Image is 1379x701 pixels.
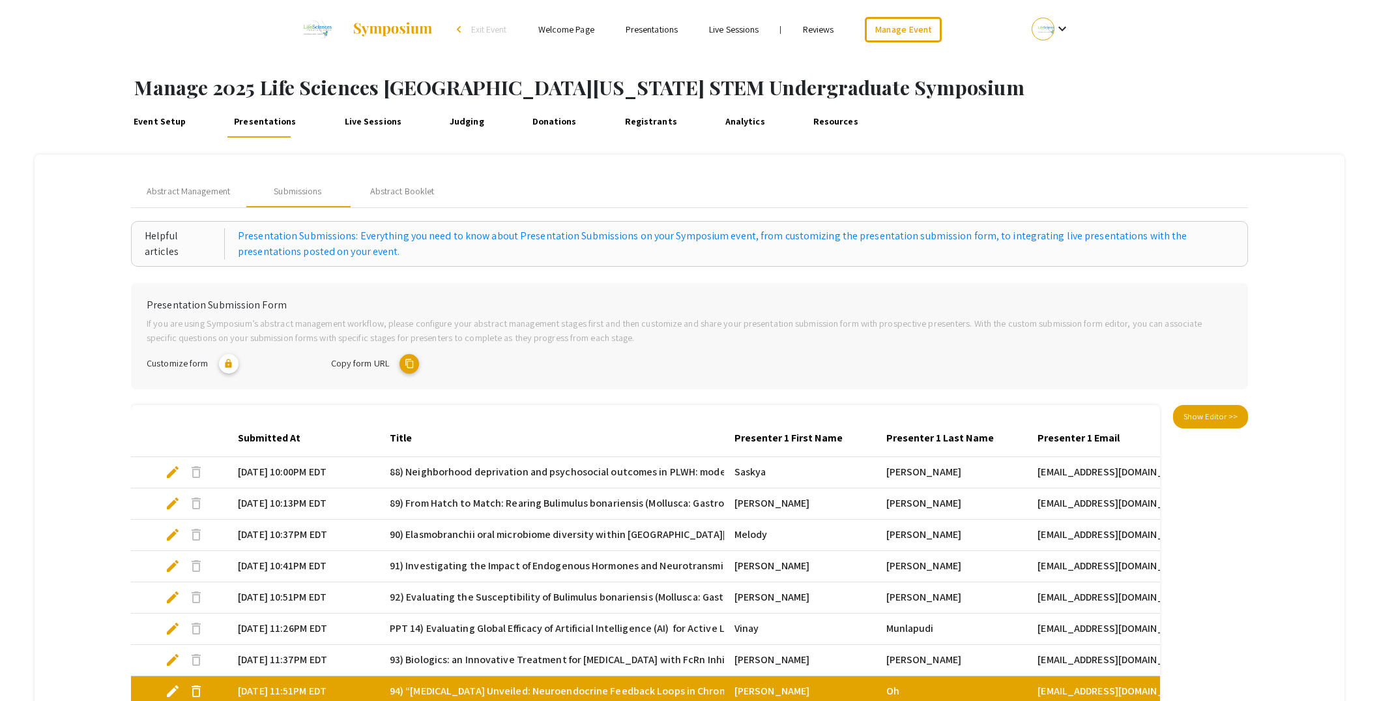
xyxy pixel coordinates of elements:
iframe: Chat [10,642,55,691]
span: Show Editor >> [1183,411,1238,422]
a: Resources [809,106,861,138]
a: Welcome Page [538,23,594,35]
p: If you are using Symposium’s abstract management workflow, please configure your abstract managem... [147,316,1232,344]
mat-cell: [DATE] 10:37PM EDT [227,520,379,551]
a: Live Sessions [341,106,405,138]
div: Presenter 1 First Name [734,430,843,446]
span: edit [165,496,181,511]
span: Abstract Management [147,185,230,198]
span: edit [165,652,181,668]
a: Presentations [626,23,678,35]
div: Abstract Booklet [370,185,435,198]
span: Exit Event [471,23,507,35]
div: Presenter 1 Last Name [886,430,994,446]
a: Manage Event [865,17,942,42]
mat-cell: [EMAIL_ADDRESS][DOMAIN_NAME] [1027,551,1262,582]
span: edit [165,589,181,605]
span: delete [188,496,204,511]
li: | [774,23,787,35]
span: delete [188,464,204,480]
div: Helpful articles [145,228,225,260]
mat-icon: lock [219,354,239,374]
div: Presenter 1 First Name [734,430,854,446]
div: Submitted At [238,430,300,446]
mat-cell: [PERSON_NAME] [876,551,1028,582]
mat-cell: Munlapudi [876,614,1028,645]
span: Copy form URL [331,356,389,368]
mat-cell: [DATE] 11:26PM EDT [227,614,379,645]
div: Title [390,430,412,446]
mat-cell: [DATE] 10:51PM EDT [227,582,379,614]
img: 2025 Life Sciences South Florida STEM Undergraduate Symposium [295,13,339,46]
mat-cell: [EMAIL_ADDRESS][DOMAIN_NAME] [1027,582,1262,614]
a: Live Sessions [709,23,759,35]
a: Registrants [621,106,680,138]
div: Presenter 1 Email [1038,430,1120,446]
mat-cell: [PERSON_NAME] [724,582,876,614]
mat-cell: [PERSON_NAME] [876,645,1028,676]
span: edit [165,683,181,699]
span: 89) From Hatch to Match: Rearing Bulimulus bonariensis (Mollusca: Gastropoda) for Testing Entomop... [390,496,1075,511]
a: Analytics [721,106,768,138]
span: 90) Elasmobranchii oral microbiome diversity within [GEOGRAPHIC_DATA][US_STATE]: Implications of ... [390,527,1258,543]
span: 88) Neighborhood deprivation and psychosocial outcomes in PLWH: moderation by inflammation and sa... [390,464,878,480]
mat-cell: Melody [724,520,876,551]
span: 94) “[MEDICAL_DATA] Unveiled: Neuroendocrine Feedback Loops in Chronic Pigmentation” [390,683,803,699]
button: Expand account dropdown [1018,14,1084,44]
span: delete [188,652,204,668]
mat-cell: [PERSON_NAME] [876,457,1028,488]
mat-cell: [PERSON_NAME] [876,488,1028,520]
span: delete [188,683,204,699]
mat-cell: [PERSON_NAME] [876,582,1028,614]
mat-icon: Expand account dropdown [1054,21,1070,37]
a: Event Setup [130,106,190,138]
span: PPT 14) Evaluating Global Efficacy of Artificial Intelligence (AI) ​ for Active Learning and Asse... [390,621,972,636]
mat-cell: Vinay [724,614,876,645]
a: Presentation Submissions: Everything you need to know about Presentation Submissions on your Symp... [238,228,1234,260]
span: 91) Investigating the Impact of Endogenous Hormones and Neurotransmitters on Quorum Sensing Modul... [390,558,893,574]
img: Symposium by ForagerOne [352,22,433,37]
div: Presenter 1 Last Name [886,430,1006,446]
mat-icon: copy URL [399,354,419,374]
span: edit [165,621,181,636]
span: delete [188,621,204,636]
a: Reviews [803,23,834,35]
span: edit [165,527,181,543]
div: Title [390,430,424,446]
div: arrow_back_ios [457,25,465,33]
span: Customize form [147,356,208,368]
mat-cell: [EMAIL_ADDRESS][DOMAIN_NAME] [1027,645,1262,676]
span: edit [165,558,181,574]
span: edit [165,464,181,480]
a: 2025 Life Sciences South Florida STEM Undergraduate Symposium [295,13,433,46]
a: Donations [529,106,579,138]
h6: Presentation Submission Form [147,299,1232,311]
mat-cell: [PERSON_NAME] [876,520,1028,551]
span: delete [188,558,204,574]
mat-cell: [DATE] 10:00PM EDT [227,457,379,488]
mat-cell: [DATE] 11:37PM EDT [227,645,379,676]
a: Judging [446,106,487,138]
div: Presenter 1 Email [1038,430,1131,446]
button: Show Editor >> [1173,405,1248,428]
mat-cell: [DATE] 10:13PM EDT [227,488,379,520]
span: 93) Biologics: an Innovative Treatment for [MEDICAL_DATA] with FcRn Inhibitors [390,652,753,668]
div: Submissions [274,185,321,198]
mat-cell: [PERSON_NAME] [724,645,876,676]
a: Presentations [231,106,300,138]
mat-cell: [DATE] 10:41PM EDT [227,551,379,582]
mat-cell: [EMAIL_ADDRESS][DOMAIN_NAME] [1027,614,1262,645]
div: Submitted At [238,430,312,446]
mat-cell: [EMAIL_ADDRESS][DOMAIN_NAME] [1027,488,1262,520]
mat-cell: [EMAIL_ADDRESS][DOMAIN_NAME] [1027,457,1262,488]
mat-cell: [PERSON_NAME] [724,488,876,520]
mat-cell: Saskya [724,457,876,488]
h1: Manage 2025 Life Sciences [GEOGRAPHIC_DATA][US_STATE] STEM Undergraduate Symposium [134,76,1379,99]
span: delete [188,589,204,605]
mat-cell: [PERSON_NAME] [724,551,876,582]
mat-cell: [EMAIL_ADDRESS][DOMAIN_NAME] [1027,520,1262,551]
span: delete [188,527,204,543]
